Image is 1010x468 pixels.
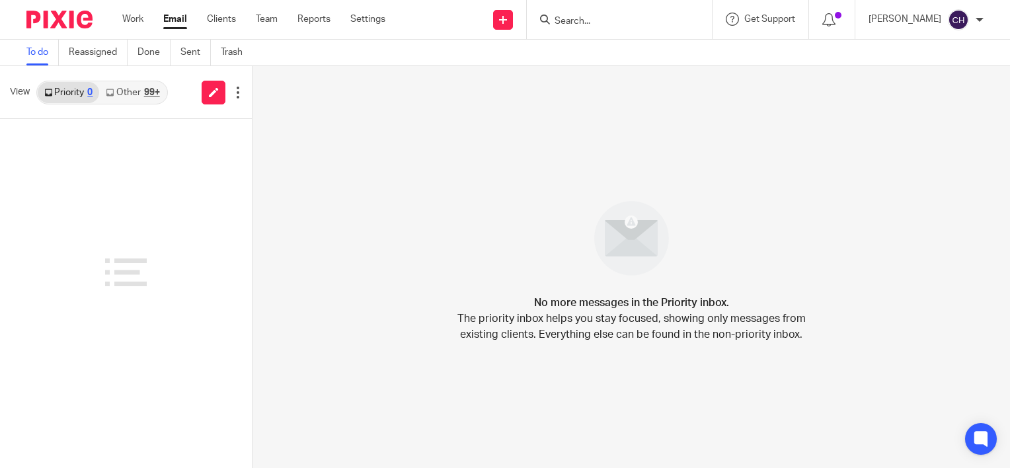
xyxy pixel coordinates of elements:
p: [PERSON_NAME] [869,13,941,26]
img: svg%3E [948,9,969,30]
a: Reassigned [69,40,128,65]
div: 99+ [144,88,160,97]
h4: No more messages in the Priority inbox. [534,295,729,311]
a: Other99+ [99,82,166,103]
a: Sent [180,40,211,65]
div: 0 [87,88,93,97]
p: The priority inbox helps you stay focused, showing only messages from existing clients. Everythin... [456,311,806,342]
input: Search [553,16,672,28]
span: View [10,85,30,99]
img: image [586,192,678,284]
a: Work [122,13,143,26]
a: Trash [221,40,252,65]
a: Clients [207,13,236,26]
a: Priority0 [38,82,99,103]
a: Settings [350,13,385,26]
img: Pixie [26,11,93,28]
a: Done [137,40,171,65]
a: Team [256,13,278,26]
a: To do [26,40,59,65]
span: Get Support [744,15,795,24]
a: Reports [297,13,330,26]
a: Email [163,13,187,26]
